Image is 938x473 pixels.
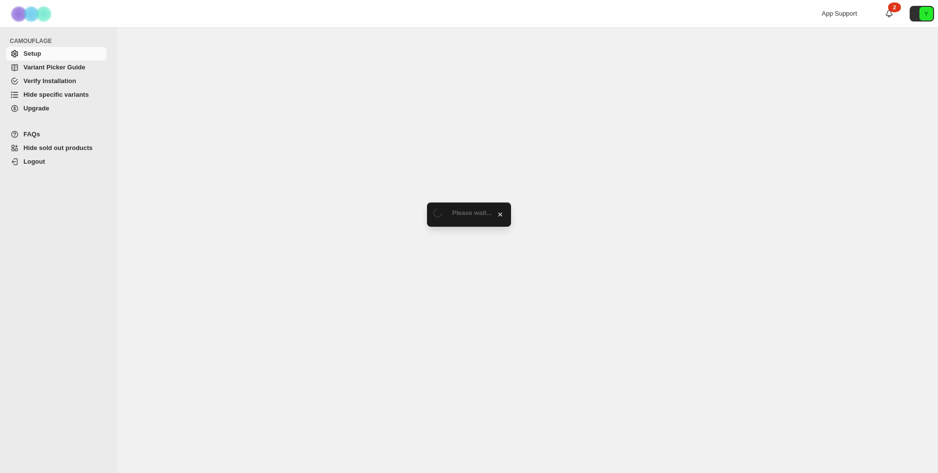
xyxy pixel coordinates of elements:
span: FAQs [23,130,40,138]
text: Y [924,11,928,17]
a: Setup [6,47,107,61]
button: Avatar with initials Y [910,6,934,21]
span: CAMOUFLAGE [10,37,110,45]
span: Variant Picker Guide [23,64,85,71]
a: Hide specific variants [6,88,107,102]
span: Please wait... [452,209,492,216]
a: Upgrade [6,102,107,115]
a: Variant Picker Guide [6,61,107,74]
img: Camouflage [8,0,57,27]
span: App Support [822,10,857,17]
a: FAQs [6,128,107,141]
span: Avatar with initials Y [919,7,933,21]
div: 2 [888,2,901,12]
span: Logout [23,158,45,165]
a: Hide sold out products [6,141,107,155]
span: Verify Installation [23,77,76,85]
a: Verify Installation [6,74,107,88]
span: Hide sold out products [23,144,93,151]
span: Hide specific variants [23,91,89,98]
a: Logout [6,155,107,169]
span: Upgrade [23,105,49,112]
span: Setup [23,50,41,57]
a: 2 [884,9,894,19]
